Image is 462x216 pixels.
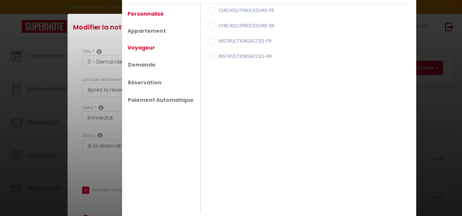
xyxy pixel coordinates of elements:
[124,58,159,72] a: Demande
[124,76,166,89] a: Réservation
[124,93,198,107] a: Paiement Automatique
[215,7,274,15] label: CHECKOUTPROCEDURE-FR
[124,24,170,37] a: Appartement
[215,53,272,61] label: INSTRUCTIONSACCES-EN
[215,23,274,31] label: CHECKOUTPROCEDURE-EN
[6,3,28,25] button: Ouvrir le widget de chat LiveChat
[215,38,272,46] label: INSTRUCTIONSACCES-FR
[124,41,159,54] a: Voyageur
[124,7,167,20] a: Personnalisé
